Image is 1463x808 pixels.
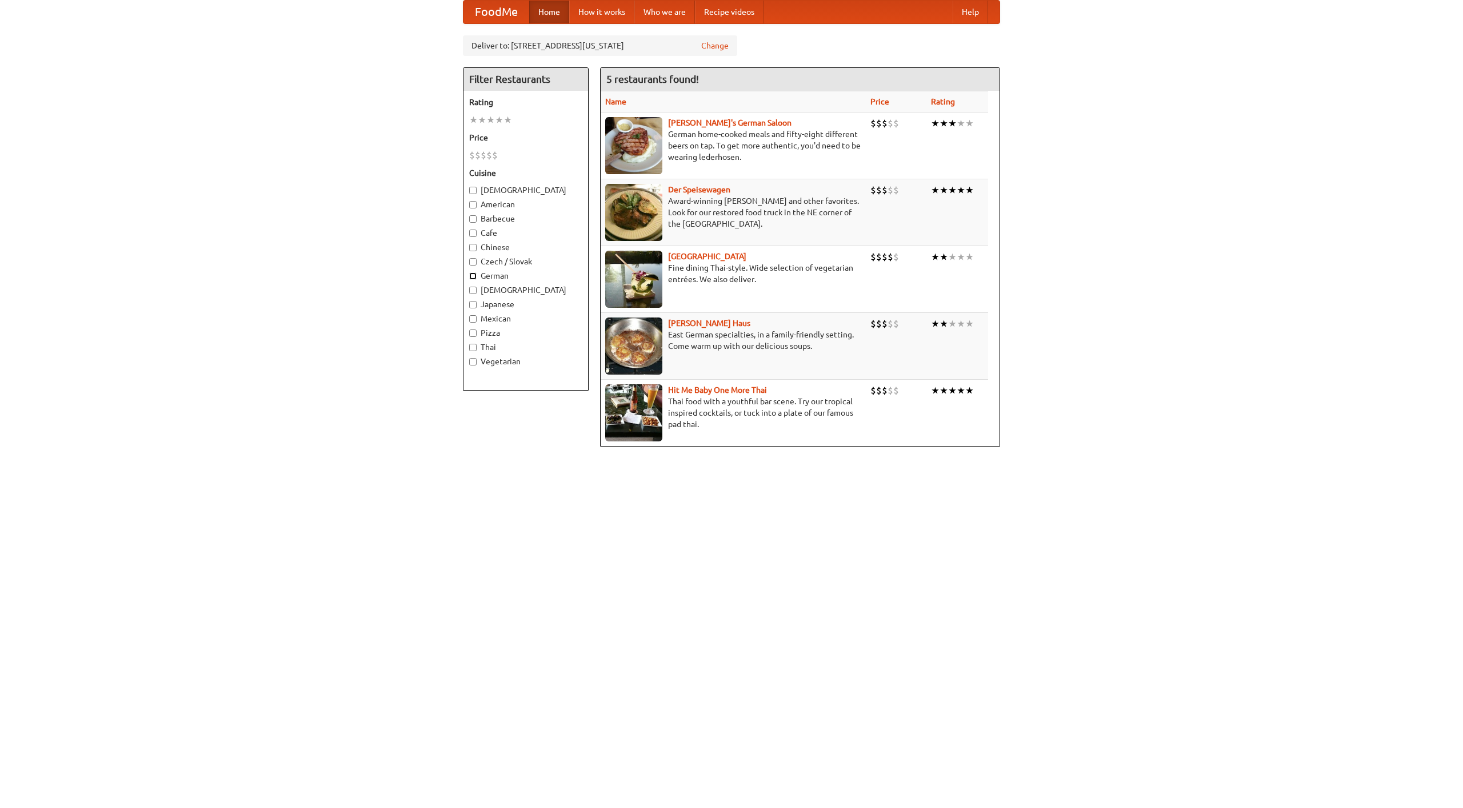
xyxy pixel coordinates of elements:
li: ★ [478,114,486,126]
li: $ [870,384,876,397]
a: Who we are [634,1,695,23]
b: Hit Me Baby One More Thai [668,385,767,395]
li: ★ [931,384,940,397]
label: Chinese [469,242,582,253]
li: $ [876,117,882,130]
input: Cafe [469,230,477,237]
li: $ [870,184,876,196]
li: $ [893,251,899,263]
h5: Price [469,132,582,143]
li: ★ [965,384,974,397]
img: satay.jpg [605,251,662,308]
p: German home-cooked meals and fifty-eight different beers on tap. To get more authentic, you'd nee... [605,128,861,163]
li: ★ [931,184,940,196]
label: Czech / Slovak [469,256,582,267]
li: $ [876,384,882,397]
div: Deliver to: [STREET_ADDRESS][US_STATE] [463,35,737,56]
li: ★ [957,117,965,130]
li: $ [870,317,876,330]
img: kohlhaus.jpg [605,317,662,375]
input: [DEMOGRAPHIC_DATA] [469,187,477,194]
a: Home [529,1,569,23]
li: ★ [948,251,957,263]
li: $ [893,317,899,330]
img: esthers.jpg [605,117,662,174]
label: [DEMOGRAPHIC_DATA] [469,184,582,196]
li: $ [481,149,486,162]
li: $ [882,184,888,196]
li: ★ [957,184,965,196]
li: $ [486,149,492,162]
li: ★ [486,114,495,126]
input: Japanese [469,301,477,308]
label: German [469,270,582,282]
li: ★ [495,114,503,126]
li: $ [876,184,882,196]
li: ★ [503,114,512,126]
li: ★ [940,317,948,330]
a: Help [953,1,988,23]
input: Mexican [469,315,477,323]
li: $ [888,251,893,263]
a: How it works [569,1,634,23]
a: [PERSON_NAME]'s German Saloon [668,118,792,127]
li: ★ [957,317,965,330]
label: Cafe [469,227,582,239]
li: ★ [948,317,957,330]
label: Japanese [469,299,582,310]
li: ★ [965,317,974,330]
li: ★ [931,317,940,330]
a: Price [870,97,889,106]
label: Pizza [469,327,582,339]
a: Change [701,40,729,51]
li: ★ [940,384,948,397]
a: [GEOGRAPHIC_DATA] [668,252,746,261]
li: $ [893,384,899,397]
li: $ [888,117,893,130]
li: $ [882,251,888,263]
li: $ [475,149,481,162]
li: $ [876,251,882,263]
li: ★ [948,117,957,130]
li: $ [882,384,888,397]
li: $ [888,184,893,196]
p: Award-winning [PERSON_NAME] and other favorites. Look for our restored food truck in the NE corne... [605,195,861,230]
p: Thai food with a youthful bar scene. Try our tropical inspired cocktails, or tuck into a plate of... [605,396,861,430]
li: ★ [965,251,974,263]
li: $ [882,117,888,130]
a: [PERSON_NAME] Haus [668,319,750,328]
li: ★ [948,384,957,397]
label: Barbecue [469,213,582,224]
label: Mexican [469,313,582,324]
li: $ [870,251,876,263]
li: ★ [931,251,940,263]
label: [DEMOGRAPHIC_DATA] [469,284,582,296]
input: American [469,201,477,208]
li: $ [888,384,893,397]
input: Czech / Slovak [469,258,477,266]
li: $ [876,317,882,330]
li: ★ [940,184,948,196]
li: ★ [957,384,965,397]
ng-pluralize: 5 restaurants found! [606,74,699,85]
li: ★ [931,117,940,130]
img: speisewagen.jpg [605,184,662,241]
p: Fine dining Thai-style. Wide selection of vegetarian entrées. We also deliver. [605,262,861,285]
img: babythai.jpg [605,384,662,441]
li: ★ [940,251,948,263]
li: $ [492,149,498,162]
li: ★ [965,184,974,196]
input: Barbecue [469,215,477,223]
h4: Filter Restaurants [463,68,588,91]
h5: Cuisine [469,167,582,179]
li: $ [882,317,888,330]
a: Rating [931,97,955,106]
li: ★ [948,184,957,196]
a: Recipe videos [695,1,764,23]
label: Thai [469,341,582,353]
input: Pizza [469,329,477,337]
input: Vegetarian [469,358,477,365]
